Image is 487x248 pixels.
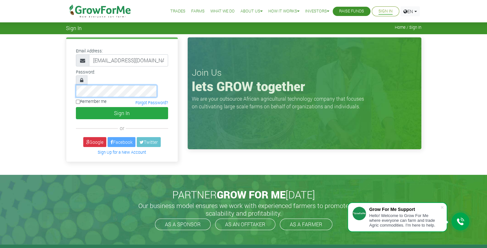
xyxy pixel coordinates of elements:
h5: Our business model ensures we work with experienced farmers to promote scalability and profitabil... [132,202,356,217]
label: Password: [76,69,95,75]
span: Sign In [66,25,82,31]
a: AS AN OFFTAKER [215,219,275,230]
input: Remember me [76,100,80,104]
a: Google [83,137,106,147]
a: Investors [305,8,329,15]
a: AS A FARMER [280,219,332,230]
a: Sign In [378,8,393,15]
a: About Us [240,8,263,15]
a: Forgot Password? [135,100,168,105]
a: Sign Up for a New Account [98,150,146,155]
a: Farms [191,8,205,15]
div: Hello! Welcome to Grow For Me where everyone can farm and trade Agric commodities. I'm here to help. [369,213,440,228]
label: Email Address: [76,48,103,54]
a: What We Do [210,8,235,15]
p: We are your outsource African agricultural technology company that focuses on cultivating large s... [192,95,368,110]
span: Home / Sign In [395,25,421,30]
h1: lets GROW together [192,79,417,94]
h2: PARTNER [DATE] [69,189,419,201]
input: Email Address [89,54,168,66]
a: AS A SPONSOR [155,219,211,230]
div: or [76,124,168,132]
button: Sign In [76,107,168,119]
a: Raise Funds [339,8,364,15]
a: EN [401,6,420,16]
span: GROW FOR ME [217,188,286,201]
label: Remember me [76,98,107,105]
a: How it Works [268,8,299,15]
div: Grow For Me Support [369,207,440,212]
a: Trades [170,8,185,15]
h3: Join Us [192,67,417,78]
